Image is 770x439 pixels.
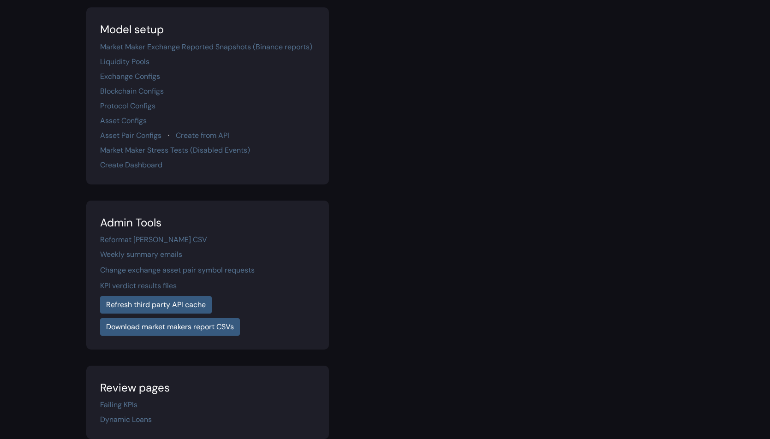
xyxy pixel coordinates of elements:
[100,86,164,96] a: Blockchain Configs
[100,400,137,409] a: Failing KPIs
[100,42,312,52] a: Market Maker Exchange Reported Snapshots (Binance reports)
[100,21,315,38] div: Model setup
[100,116,147,125] a: Asset Configs
[100,249,182,259] a: Weekly summary emails
[100,296,212,314] a: Refresh third party API cache
[100,160,162,170] a: Create Dashboard
[100,131,161,140] a: Asset Pair Configs
[100,57,149,66] a: Liquidity Pools
[168,131,169,140] span: ·
[100,145,250,155] a: Market Maker Stress Tests (Disabled Events)
[100,415,152,424] a: Dynamic Loans
[100,71,160,81] a: Exchange Configs
[100,318,240,336] a: Download market makers report CSVs
[100,265,255,275] a: Change exchange asset pair symbol requests
[100,101,155,111] a: Protocol Configs
[100,380,315,396] div: Review pages
[100,281,177,291] a: KPI verdict results files
[176,131,229,140] a: Create from API
[100,214,315,231] div: Admin Tools
[100,235,207,244] a: Reformat [PERSON_NAME] CSV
